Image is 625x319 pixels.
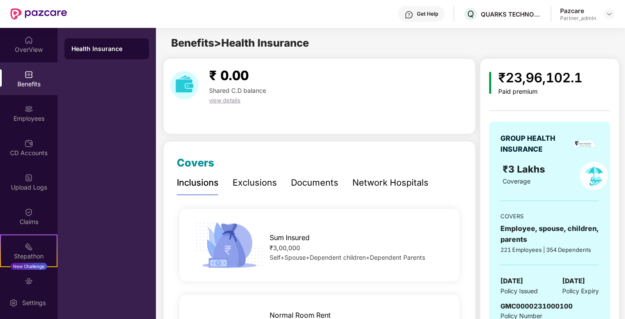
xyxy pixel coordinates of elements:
[24,139,33,148] img: svg+xml;base64,PHN2ZyBpZD0iQ0RfQWNjb3VudHMiIGRhdGEtbmFtZT0iQ0QgQWNjb3VudHMiIHhtbG5zPSJodHRwOi8vd3...
[24,36,33,44] img: svg+xml;base64,PHN2ZyBpZD0iSG9tZSIgeG1sbnM9Imh0dHA6Ly93d3cudzMub3JnLzIwMDAvc3ZnIiB3aWR0aD0iMjAiIG...
[177,156,214,169] span: Covers
[1,252,57,261] div: Stepathon
[209,97,240,104] span: view details
[24,242,33,251] img: svg+xml;base64,PHN2ZyB4bWxucz0iaHR0cDovL3d3dy53My5vcmcvMjAwMC9zdmciIHdpZHRoPSIyMSIgaGVpZ2h0PSIyMC...
[10,8,67,20] img: New Pazcare Logo
[500,212,599,221] div: COVERS
[270,232,310,243] span: Sum Insured
[574,140,596,148] img: insurerLogo
[503,163,547,175] span: ₹3 Lakhs
[489,72,491,94] img: icon
[560,7,596,15] div: Pazcare
[500,276,523,286] span: [DATE]
[500,286,538,296] span: Policy Issued
[500,133,571,155] div: GROUP HEALTH INSURANCE
[500,223,599,245] div: Employee, spouse, children, parents
[209,68,249,83] span: ₹ 0.00
[24,70,33,79] img: svg+xml;base64,PHN2ZyBpZD0iQmVuZWZpdHMiIHhtbG5zPSJodHRwOi8vd3d3LnczLm9yZy8yMDAwL3N2ZyIgd2lkdGg9Ij...
[500,245,599,254] div: 221 Employees | 354 Dependents
[177,176,219,190] div: Inclusions
[24,208,33,217] img: svg+xml;base64,PHN2ZyBpZD0iQ2xhaW0iIHhtbG5zPSJodHRwOi8vd3d3LnczLm9yZy8yMDAwL3N2ZyIgd2lkdGg9IjIwIi...
[352,176,429,190] div: Network Hospitals
[24,173,33,182] img: svg+xml;base64,PHN2ZyBpZD0iVXBsb2FkX0xvZ3MiIGRhdGEtbmFtZT0iVXBsb2FkIExvZ3MiIHhtbG5zPSJodHRwOi8vd3...
[503,177,530,185] span: Coverage
[405,10,413,19] img: svg+xml;base64,PHN2ZyBpZD0iSGVscC0zMngzMiIgeG1sbnM9Imh0dHA6Ly93d3cudzMub3JnLzIwMDAvc3ZnIiB3aWR0aD...
[606,10,613,17] img: svg+xml;base64,PHN2ZyBpZD0iRHJvcGRvd24tMzJ4MzIiIHhtbG5zPSJodHRwOi8vd3d3LnczLm9yZy8yMDAwL3N2ZyIgd2...
[9,299,18,307] img: svg+xml;base64,PHN2ZyBpZD0iU2V0dGluZy0yMHgyMCIgeG1sbnM9Imh0dHA6Ly93d3cudzMub3JnLzIwMDAvc3ZnIiB3aW...
[10,263,47,270] div: New Challenge
[498,68,582,88] div: ₹23,96,102.1
[233,176,277,190] div: Exclusions
[171,37,309,49] span: Benefits > Health Insurance
[498,88,582,95] div: Paid premium
[481,10,542,18] div: QUARKS TECHNOSOFT PRIVATE LIMITED
[24,105,33,113] img: svg+xml;base64,PHN2ZyBpZD0iRW1wbG95ZWVzIiB4bWxucz0iaHR0cDovL3d3dy53My5vcmcvMjAwMC9zdmciIHdpZHRoPS...
[560,15,596,22] div: Partner_admin
[20,299,48,307] div: Settings
[270,243,447,253] div: ₹3,00,000
[24,277,33,285] img: svg+xml;base64,PHN2ZyBpZD0iRW5kb3JzZW1lbnRzIiB4bWxucz0iaHR0cDovL3d3dy53My5vcmcvMjAwMC9zdmciIHdpZH...
[270,254,425,261] span: Self+Spouse+Dependent children+Dependent Parents
[170,71,199,99] img: download
[71,44,142,53] div: Health Insurance
[291,176,338,190] div: Documents
[500,302,573,310] span: GMC0000231000100
[193,220,266,271] img: icon
[417,10,438,17] div: Get Help
[562,276,585,286] span: [DATE]
[580,162,608,190] img: policyIcon
[467,9,474,19] span: Q
[209,87,266,94] span: Shared C.D balance
[562,286,599,296] span: Policy Expiry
